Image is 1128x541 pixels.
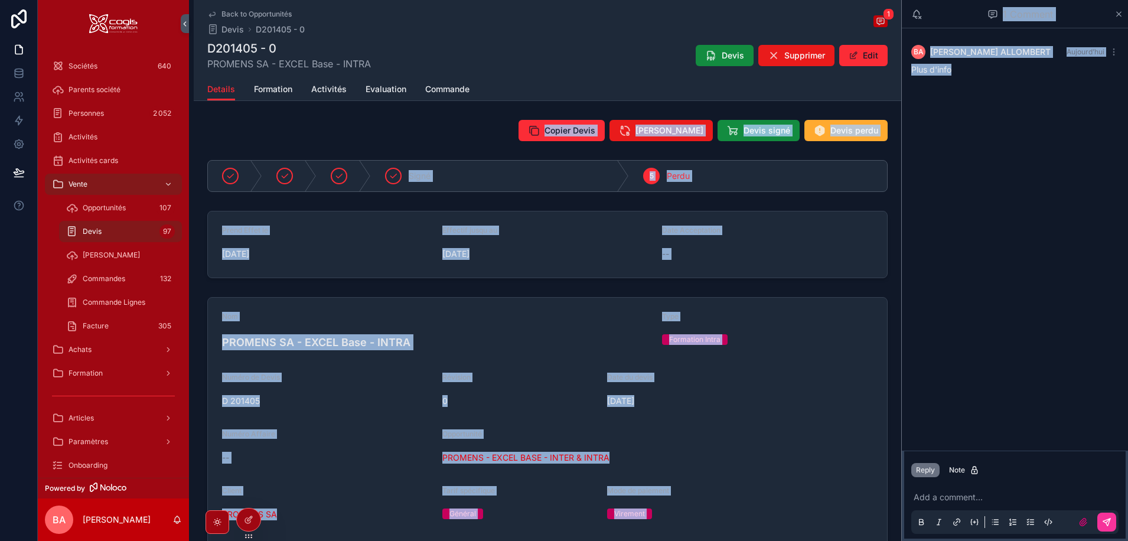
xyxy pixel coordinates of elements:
[156,201,175,215] div: 107
[222,509,277,520] span: PROMENS SA
[839,45,888,66] button: Edit
[222,452,229,464] span: --
[784,50,825,61] span: Supprimer
[911,463,940,477] button: Reply
[519,120,605,141] button: Copier Devis
[442,248,653,260] span: [DATE]
[59,197,182,219] a: Opportunités107
[607,395,818,407] span: [DATE]
[45,126,182,148] a: Activités
[442,373,471,382] span: Révision
[944,463,984,477] button: Note
[59,221,182,242] a: Devis97
[1067,47,1104,56] span: Aujourd’hui
[256,24,305,35] span: D201405 - 0
[222,429,275,438] span: Numéro Affaire
[311,79,347,102] a: Activités
[59,245,182,266] a: [PERSON_NAME]
[442,452,609,464] a: PROMENS - EXCEL BASE - INTER & INTRA
[222,486,242,495] span: Client
[38,478,189,498] a: Powered by
[662,312,679,321] span: Type
[449,509,476,519] div: Général
[45,174,182,195] a: Vente
[221,9,292,19] span: Back to Opportunités
[804,120,888,141] button: Devis perdu
[696,45,754,66] button: Devis
[442,429,482,438] span: Opportunité
[830,125,878,136] span: Devis perdu
[69,180,87,189] span: Vente
[53,513,66,527] span: BA
[83,274,125,283] span: Commandes
[311,83,347,95] span: Activités
[69,85,120,94] span: Parents société
[949,465,979,475] div: Note
[69,345,92,354] span: Achats
[45,56,182,77] a: Sociétés640
[69,369,103,378] span: Formation
[207,83,235,95] span: Details
[207,24,244,35] a: Devis
[83,250,140,260] span: [PERSON_NAME]
[914,47,924,57] span: BA
[69,132,97,142] span: Activités
[69,156,118,165] span: Activités cards
[59,292,182,313] a: Commande Lignes
[207,40,371,57] h1: D201405 - 0
[607,373,653,382] span: Date du devis
[607,486,669,495] span: Mode de paiement
[221,24,244,35] span: Devis
[222,312,238,321] span: Nom
[45,79,182,100] a: Parents société
[83,298,145,307] span: Commande Lignes
[154,59,175,73] div: 640
[758,45,834,66] button: Supprimer
[609,120,713,141] button: [PERSON_NAME]
[222,373,280,382] span: Numéro de Devis
[45,484,85,493] span: Powered by
[930,46,1051,58] span: [PERSON_NAME] ALLOMBERT
[744,125,790,136] span: Devis signé
[442,395,598,407] span: 0
[545,125,595,136] span: Copier Devis
[69,413,94,423] span: Articles
[883,8,894,20] span: 1
[366,79,406,102] a: Evaluation
[222,248,433,260] span: [DATE]
[1003,7,1053,21] span: 1 Comment
[83,321,109,331] span: Facture
[157,272,175,286] div: 132
[69,461,107,470] span: Onboarding
[873,15,888,30] button: 1
[207,57,371,71] span: PROMENS SA - EXCEL Base - INTRA
[45,339,182,360] a: Achats
[222,334,653,350] h4: PROMENS SA - EXCEL Base - INTRA
[83,203,126,213] span: Opportunités
[59,315,182,337] a: Facture305
[83,514,151,526] p: [PERSON_NAME]
[45,150,182,171] a: Activités cards
[38,47,189,478] div: scrollable content
[45,455,182,476] a: Onboarding
[45,363,182,384] a: Formation
[718,120,800,141] button: Devis signé
[69,61,97,71] span: Sociétés
[366,83,406,95] span: Evaluation
[442,226,497,234] span: Effectif jusqu au
[667,170,690,182] span: Perdu
[662,248,669,260] span: --
[89,14,138,33] img: App logo
[254,83,292,95] span: Formation
[207,79,235,101] a: Details
[425,79,470,102] a: Commande
[650,171,654,181] span: 5
[614,509,645,519] div: Virement
[669,334,721,345] div: Formation Intra
[69,109,104,118] span: Personnes
[722,50,744,61] span: Devis
[254,79,292,102] a: Formation
[155,319,175,333] div: 305
[911,64,951,74] span: Plus d'info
